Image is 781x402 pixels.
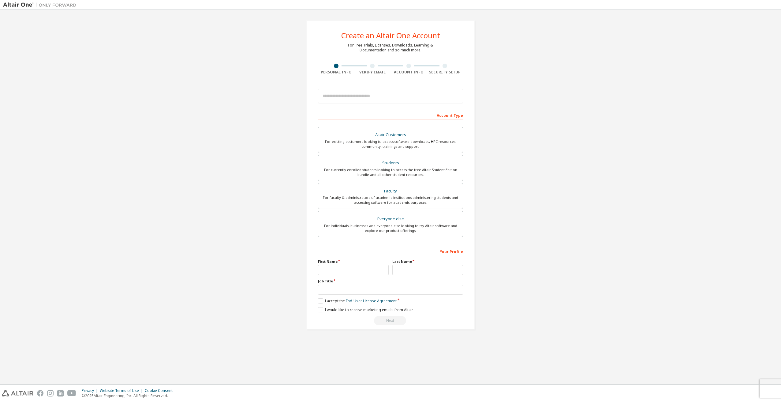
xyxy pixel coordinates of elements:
div: Cookie Consent [145,388,176,393]
label: I accept the [318,298,397,303]
div: For currently enrolled students looking to access the free Altair Student Edition bundle and all ... [322,167,459,177]
img: instagram.svg [47,390,54,396]
img: altair_logo.svg [2,390,33,396]
div: For Free Trials, Licenses, Downloads, Learning & Documentation and so much more. [348,43,433,53]
div: Read and acccept EULA to continue [318,316,463,325]
div: For faculty & administrators of academic institutions administering students and accessing softwa... [322,195,459,205]
div: Students [322,159,459,167]
p: © 2025 Altair Engineering, Inc. All Rights Reserved. [82,393,176,398]
div: Account Type [318,110,463,120]
label: Last Name [392,259,463,264]
div: Verify Email [354,70,391,75]
div: Altair Customers [322,131,459,139]
div: Your Profile [318,246,463,256]
div: Account Info [390,70,427,75]
img: linkedin.svg [57,390,64,396]
div: Everyone else [322,215,459,223]
label: Job Title [318,279,463,284]
div: Faculty [322,187,459,195]
div: For existing customers looking to access software downloads, HPC resources, community, trainings ... [322,139,459,149]
label: I would like to receive marketing emails from Altair [318,307,413,312]
a: End-User License Agreement [346,298,397,303]
img: Altair One [3,2,80,8]
label: First Name [318,259,389,264]
div: Create an Altair One Account [341,32,440,39]
div: Security Setup [427,70,463,75]
img: youtube.svg [67,390,76,396]
div: Privacy [82,388,100,393]
img: facebook.svg [37,390,43,396]
div: Personal Info [318,70,354,75]
div: For individuals, businesses and everyone else looking to try Altair software and explore our prod... [322,223,459,233]
div: Website Terms of Use [100,388,145,393]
